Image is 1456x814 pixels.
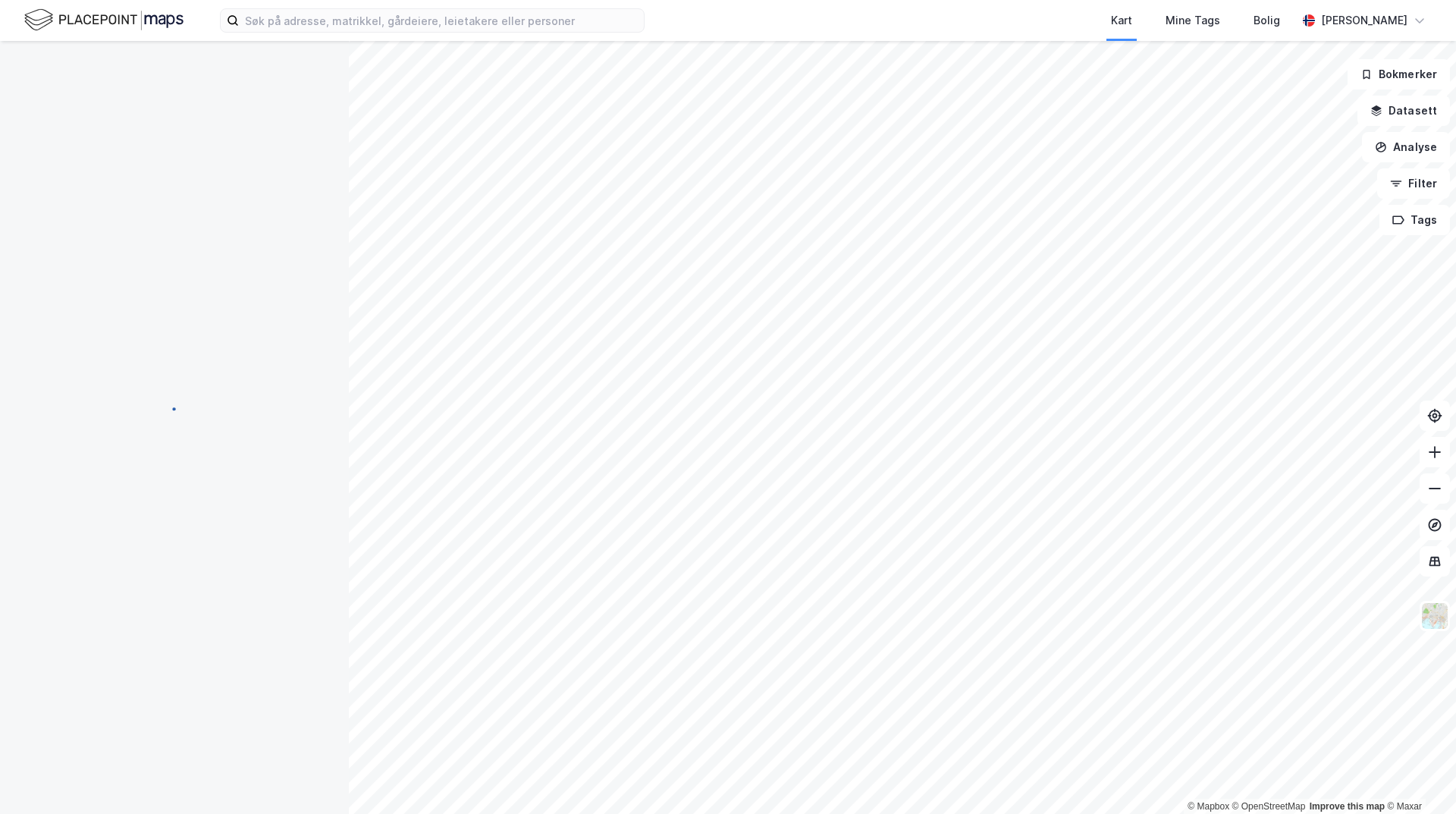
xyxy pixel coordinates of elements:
div: Bolig [1254,11,1280,30]
img: spinner.a6d8c91a73a9ac5275cf975e30b51cfb.svg [162,407,187,431]
div: [PERSON_NAME] [1321,11,1407,30]
div: Kontrollprogram for chat [1380,741,1456,814]
div: Kart [1111,11,1132,30]
button: Bokmerker [1348,59,1450,90]
div: Mine Tags [1166,11,1220,30]
button: Analyse [1362,132,1450,162]
img: logo.f888ab2527a4732fd821a326f86c7f29.svg [24,7,184,33]
a: Mapbox [1188,801,1229,812]
img: Z [1420,602,1449,630]
button: Datasett [1357,96,1450,126]
button: Tags [1379,205,1450,235]
button: Filter [1377,168,1450,199]
input: Søk på adresse, matrikkel, gårdeiere, leietakere eller personer [239,9,644,32]
a: Improve this map [1310,801,1385,812]
iframe: Chat Widget [1380,741,1456,814]
a: OpenStreetMap [1232,801,1306,812]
